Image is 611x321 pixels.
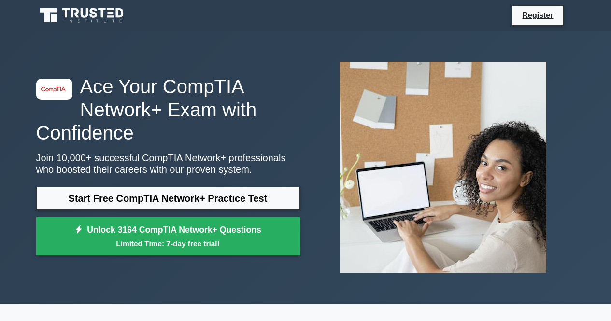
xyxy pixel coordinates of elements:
h1: Ace Your CompTIA Network+ Exam with Confidence [36,75,300,144]
p: Join 10,000+ successful CompTIA Network+ professionals who boosted their careers with our proven ... [36,152,300,175]
a: Start Free CompTIA Network+ Practice Test [36,187,300,210]
a: Unlock 3164 CompTIA Network+ QuestionsLimited Time: 7-day free trial! [36,217,300,256]
a: Register [516,9,559,21]
small: Limited Time: 7-day free trial! [48,238,288,249]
